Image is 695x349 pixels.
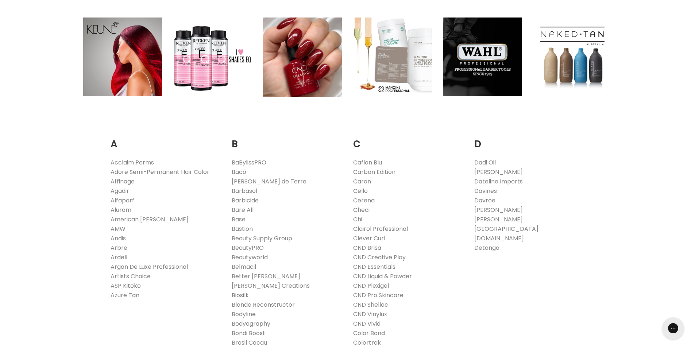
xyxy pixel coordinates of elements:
a: BaBylissPRO [232,158,266,167]
a: American [PERSON_NAME] [111,215,189,224]
a: Barbicide [232,196,259,205]
h2: A [111,127,221,152]
a: Adore Semi-Permanent Hair Color [111,168,209,176]
iframe: Gorgias live chat messenger [659,315,688,342]
a: Aluram [111,206,131,214]
a: Davroe [474,196,495,205]
a: Biosilk [232,291,249,299]
a: Beauty Supply Group [232,234,292,243]
a: Colortrak [353,338,381,347]
a: CND Essentials [353,263,395,271]
a: Acclaim Perms [111,158,154,167]
a: Detango [474,244,499,252]
a: Bare All [232,206,254,214]
a: Cerena [353,196,375,205]
h2: D [474,127,585,152]
a: [DOMAIN_NAME] [474,234,524,243]
a: Arbre [111,244,127,252]
a: Argan De Luxe Professional [111,263,188,271]
a: Caron [353,177,371,186]
a: Checi [353,206,370,214]
a: Bastion [232,225,253,233]
a: Artists Choice [111,272,151,280]
a: Agadir [111,187,129,195]
a: Azure Tan [111,291,139,299]
a: Brasil Cacau [232,338,267,347]
a: Barbasol [232,187,257,195]
a: Andis [111,234,126,243]
a: Alfaparf [111,196,134,205]
a: CND Liquid & Powder [353,272,412,280]
a: Bondi Boost [232,329,265,337]
a: Chi [353,215,362,224]
a: CND Shellac [353,300,388,309]
a: Davines [474,187,497,195]
a: [PERSON_NAME] [474,215,523,224]
h2: B [232,127,342,152]
a: Clairol Professional [353,225,408,233]
a: CND Plexigel [353,282,389,290]
a: Base [232,215,246,224]
a: Bodyline [232,310,256,318]
a: BeautyPRO [232,244,264,252]
a: Bodyography [232,319,270,328]
a: Better [PERSON_NAME] [232,272,300,280]
a: Dadi Oil [474,158,496,167]
a: Cello [353,187,368,195]
a: Dateline Imports [474,177,523,186]
a: Beautyworld [232,253,268,261]
a: CND Pro Skincare [353,291,404,299]
a: CND Vivid [353,319,381,328]
a: ASP Kitoko [111,282,141,290]
a: Affinage [111,177,135,186]
a: [PERSON_NAME] [474,168,523,176]
a: [GEOGRAPHIC_DATA] [474,225,538,233]
a: Blonde Reconstructor [232,300,295,309]
a: Clever Curl [353,234,385,243]
a: CND Creative Play [353,253,406,261]
a: Color Bond [353,329,385,337]
a: [PERSON_NAME] Creations [232,282,310,290]
a: Belmacil [232,263,256,271]
a: Carbon Edition [353,168,395,176]
a: [PERSON_NAME] [474,206,523,214]
a: Ardell [111,253,127,261]
a: AMW [111,225,126,233]
a: Caflon Blu [353,158,382,167]
a: CND Brisa [353,244,381,252]
a: Bacò [232,168,246,176]
a: CND Vinylux [353,310,387,318]
h2: C [353,127,464,152]
a: [PERSON_NAME] de Terre [232,177,306,186]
